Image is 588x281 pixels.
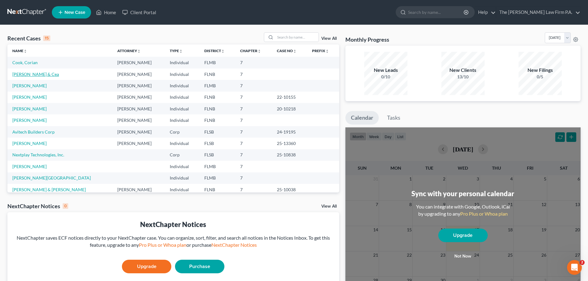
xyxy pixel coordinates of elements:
[7,35,50,42] div: Recent Cases
[165,80,199,91] td: Individual
[12,152,64,157] a: Nextplay Technologies, Inc.
[199,80,236,91] td: FLMB
[165,68,199,80] td: Individual
[199,138,236,149] td: FLSB
[272,184,307,195] td: 25-10038
[235,126,272,138] td: 7
[199,68,236,80] td: FLNB
[12,94,47,100] a: [PERSON_NAME]
[519,74,562,80] div: 0/5
[165,161,199,172] td: Individual
[272,103,307,114] td: 20-10218
[235,172,272,184] td: 7
[179,49,183,53] i: unfold_more
[12,234,334,249] div: NextChapter saves ECF notices directly to your NextChapter case. You can organize, sort, filter, ...
[257,49,261,53] i: unfold_more
[460,211,508,217] a: Pro Plus or Whoa plan
[165,57,199,68] td: Individual
[12,106,47,111] a: [PERSON_NAME]
[235,92,272,103] td: 7
[235,138,272,149] td: 7
[345,111,379,125] a: Calendar
[364,74,407,80] div: 0/10
[321,204,337,209] a: View All
[12,187,86,192] a: [PERSON_NAME] & [PERSON_NAME]
[411,189,514,198] div: Sync with your personal calendar
[235,57,272,68] td: 7
[65,10,85,15] span: New Case
[199,126,236,138] td: FLSB
[112,126,165,138] td: [PERSON_NAME]
[519,67,562,74] div: New Filings
[63,203,68,209] div: 0
[321,36,337,41] a: View All
[221,49,225,53] i: unfold_more
[165,103,199,114] td: Individual
[137,49,141,53] i: unfold_more
[275,33,319,42] input: Search by name...
[12,141,47,146] a: [PERSON_NAME]
[122,260,171,273] a: Upgrade
[165,92,199,103] td: Individual
[165,126,199,138] td: Corp
[580,260,585,265] span: 2
[272,138,307,149] td: 25-13360
[272,126,307,138] td: 24-19195
[293,49,297,53] i: unfold_more
[12,60,38,65] a: Cook, Corian
[199,57,236,68] td: FLMB
[112,184,165,195] td: [PERSON_NAME]
[12,83,47,88] a: [PERSON_NAME]
[277,48,297,53] a: Case Nounfold_more
[325,49,329,53] i: unfold_more
[235,103,272,114] td: 7
[199,172,236,184] td: FLMB
[165,149,199,161] td: Corp
[567,260,582,275] iframe: Intercom live chat
[7,202,68,210] div: NextChapter Notices
[12,118,47,123] a: [PERSON_NAME]
[235,114,272,126] td: 7
[12,164,47,169] a: [PERSON_NAME]
[414,203,512,217] div: You can integrate with Google, Outlook, iCal by upgrading to any
[170,48,183,53] a: Typeunfold_more
[441,67,485,74] div: New Clients
[165,114,199,126] td: Individual
[475,7,496,18] a: Help
[112,103,165,114] td: [PERSON_NAME]
[165,138,199,149] td: Individual
[211,242,257,248] a: NextChapter Notices
[199,114,236,126] td: FLNB
[112,80,165,91] td: [PERSON_NAME]
[112,57,165,68] td: [PERSON_NAME]
[235,149,272,161] td: 7
[204,48,225,53] a: Districtunfold_more
[240,48,261,53] a: Chapterunfold_more
[23,49,27,53] i: unfold_more
[272,92,307,103] td: 22-10155
[165,184,199,195] td: Individual
[112,68,165,80] td: [PERSON_NAME]
[119,7,159,18] a: Client Portal
[175,260,224,273] a: Purchase
[364,67,407,74] div: New Leads
[12,175,91,180] a: [PERSON_NAME][GEOGRAPHIC_DATA]
[345,36,389,43] h3: Monthly Progress
[12,220,334,229] div: NextChapter Notices
[139,242,186,248] a: Pro Plus or Whoa plan
[438,229,488,242] a: Upgrade
[272,149,307,161] td: 25-10838
[93,7,119,18] a: Home
[112,92,165,103] td: [PERSON_NAME]
[235,68,272,80] td: 7
[199,103,236,114] td: FLNB
[12,48,27,53] a: Nameunfold_more
[235,161,272,172] td: 7
[496,7,580,18] a: The [PERSON_NAME] Law Firm P.A.
[438,250,488,262] button: Not now
[43,35,50,41] div: 15
[235,184,272,195] td: 7
[199,161,236,172] td: FLMB
[199,92,236,103] td: FLNB
[112,114,165,126] td: [PERSON_NAME]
